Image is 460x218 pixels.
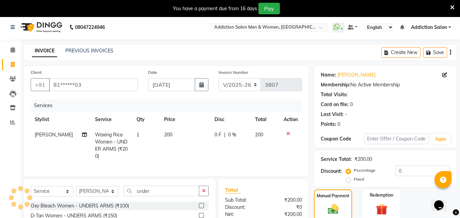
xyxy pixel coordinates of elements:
label: Manual Payment [317,193,349,199]
iframe: chat widget [431,191,453,211]
img: logo [17,18,64,37]
button: Pay [258,3,280,14]
span: 200 [255,132,263,138]
button: Apply [431,134,450,144]
span: 0 F [215,131,221,138]
button: +91 [31,78,50,91]
th: Qty [132,112,160,127]
b: 08047224946 [75,18,105,37]
a: [PERSON_NAME] [337,71,376,79]
span: 200 [164,132,172,138]
div: ₹200.00 [354,156,372,163]
div: ₹200.00 [264,197,307,204]
div: Last Visit: [321,111,344,118]
button: Save [423,47,447,58]
th: Service [91,112,132,127]
div: Coupon Code [321,135,364,142]
div: Net: [220,211,264,218]
th: Stylist [31,112,91,127]
div: Discount: [321,168,342,175]
a: INVOICE [32,45,57,57]
label: Date [148,69,157,76]
th: Disc [210,112,251,127]
img: _gift.svg [372,202,391,216]
th: Price [160,112,210,127]
div: Name: [321,71,336,79]
div: Services [31,99,307,112]
div: Service Total: [321,156,352,163]
span: 1 [137,132,139,138]
span: Total [225,186,241,194]
span: Waxing Rica Women - UNDER ARMS (₹200) [95,132,128,159]
label: Fixed [354,176,364,182]
a: PREVIOUS INVOICES [65,48,113,54]
div: Points: [321,121,336,128]
div: No Active Membership [321,81,450,88]
div: ₹0 [264,204,307,211]
div: Card on file: [321,101,349,108]
div: Sub Total: [220,197,264,204]
label: Percentage [354,167,376,173]
input: Enter Offer / Coupon Code [364,134,428,144]
div: ₹200.00 [264,211,307,218]
div: 0 [337,121,340,128]
label: Redemption [370,192,393,198]
th: Action [280,112,302,127]
div: You have a payment due from 16 days [173,5,257,12]
div: Total Visits: [321,91,348,98]
img: _cash.svg [324,203,342,215]
label: Invoice Number [219,69,248,76]
div: 0 [350,101,353,108]
input: Search by Name/Mobile/Email/Code [49,78,138,91]
div: Discount: [220,204,264,211]
label: Client [31,69,42,76]
div: - [345,111,347,118]
span: 0 % [228,131,236,138]
span: [PERSON_NAME] [35,132,73,138]
input: Search or Scan [124,186,199,196]
button: Create New [381,47,421,58]
span: | [224,131,225,138]
div: Oxy Bleach Women - UNDERS ARMS (₹100) [31,202,129,209]
span: Addiction Salon [411,24,447,31]
div: Membership: [321,81,350,88]
th: Total [251,112,280,127]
